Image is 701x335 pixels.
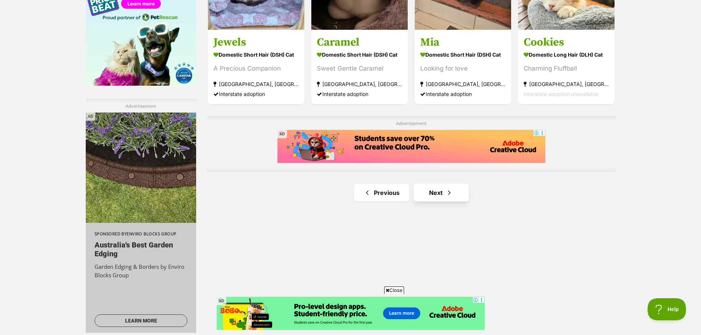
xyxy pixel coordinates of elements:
[9,202,102,215] a: Learn more
[350,331,351,331] iframe: Advertisement
[9,128,102,146] a: Australia's Best Garden Edging
[207,184,616,202] nav: Pagination
[524,79,609,89] strong: [GEOGRAPHIC_DATA], [GEOGRAPHIC_DATA]
[1,1,7,7] img: consumer-privacy-logo.png
[317,49,402,60] strong: Domestic Short Hair (DSH) Cat
[207,116,616,172] div: Advertisement
[213,79,299,89] strong: [GEOGRAPHIC_DATA], [GEOGRAPHIC_DATA]
[213,64,299,74] div: A Precious Companion
[260,0,267,6] img: iconc.png
[648,298,686,320] iframe: Help Scout Beacon - Open
[9,120,102,124] a: Sponsored ByEnviro Blocks Group
[317,79,402,89] strong: [GEOGRAPHIC_DATA], [GEOGRAPHIC_DATA]
[415,30,511,104] a: Mia Domestic Short Hair (DSH) Cat Looking for love [GEOGRAPHIC_DATA], [GEOGRAPHIC_DATA] Interstat...
[311,30,408,104] a: Caramel Domestic Short Hair (DSH) Cat Sweet Gentle Caramel [GEOGRAPHIC_DATA], [GEOGRAPHIC_DATA] I...
[524,35,609,49] h3: Cookies
[208,30,304,104] a: Jewels Domestic Short Hair (DSH) Cat A Precious Companion [GEOGRAPHIC_DATA], [GEOGRAPHIC_DATA] In...
[420,49,506,60] strong: Domestic Short Hair (DSH) Cat
[420,79,506,89] strong: [GEOGRAPHIC_DATA], [GEOGRAPHIC_DATA]
[518,30,615,104] a: Cookies Domestic Long Hair (DLH) Cat Charming Fluffball [GEOGRAPHIC_DATA], [GEOGRAPHIC_DATA] Inte...
[213,49,299,60] strong: Domestic Short Hair (DSH) Cat
[524,91,598,97] span: Interstate adoption unavailable
[354,184,409,202] a: Previous page
[317,89,402,99] div: Interstate adoption
[41,119,91,124] span: Enviro Blocks Group
[317,64,402,74] div: Sweet Gentle Caramel
[420,89,506,99] div: Interstate adoption
[217,297,226,305] span: AD
[384,286,404,294] span: Close
[277,130,287,138] span: AD
[420,64,506,74] div: Looking for love
[524,64,609,74] div: Charming Fluffball
[411,164,411,164] iframe: Advertisement
[213,89,299,99] div: Interstate adoption
[213,35,299,49] h3: Jewels
[9,150,102,167] a: Garden Edging & Borders by Enviro Blocks Group
[420,35,506,49] h3: Mia
[86,112,95,121] span: AD
[103,1,110,6] img: OBA_TRANS.png
[414,184,469,202] a: Next page
[317,35,402,49] h3: Caramel
[524,49,609,60] strong: Domestic Long Hair (DLH) Cat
